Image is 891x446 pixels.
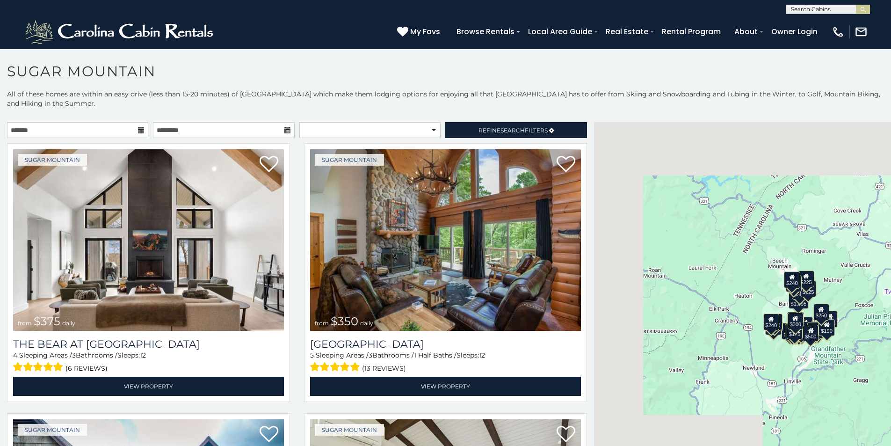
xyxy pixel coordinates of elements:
a: About [730,23,762,40]
div: $195 [807,322,823,339]
a: View Property [13,377,284,396]
div: $240 [763,314,779,330]
a: RefineSearchFilters [445,122,587,138]
span: 1 Half Baths / [414,351,456,359]
div: $190 [787,312,803,329]
a: Sugar Mountain [315,154,384,166]
a: Add to favorites [557,425,575,445]
img: mail-regular-white.png [855,25,868,38]
a: Browse Rentals [452,23,519,40]
a: Sugar Mountain [18,424,87,436]
span: from [18,320,32,327]
a: Real Estate [601,23,653,40]
div: $225 [798,271,814,287]
a: Add to favorites [260,425,278,445]
a: Rental Program [657,23,725,40]
span: (6 reviews) [65,362,108,374]
img: The Bear At Sugar Mountain [13,149,284,331]
span: daily [360,320,373,327]
span: My Favs [410,26,440,37]
span: Search [500,127,525,134]
span: (13 reviews) [362,362,406,374]
a: View Property [310,377,581,396]
img: Grouse Moor Lodge [310,149,581,331]
div: $175 [787,322,803,339]
a: The Bear At Sugar Mountain from $375 daily [13,149,284,331]
div: $300 [788,313,804,329]
span: 3 [369,351,372,359]
span: daily [62,320,75,327]
h3: The Bear At Sugar Mountain [13,338,284,351]
a: Owner Login [767,23,822,40]
div: Sleeping Areas / Bathrooms / Sleeps: [310,351,581,374]
a: My Favs [397,26,442,38]
div: $1,095 [789,292,809,309]
span: 4 [13,351,17,359]
span: Refine Filters [478,127,548,134]
a: The Bear At [GEOGRAPHIC_DATA] [13,338,284,351]
span: 5 [310,351,314,359]
a: Add to favorites [260,155,278,175]
h3: Grouse Moor Lodge [310,338,581,351]
a: Sugar Mountain [18,154,87,166]
div: $500 [803,325,819,342]
span: $375 [34,314,60,328]
div: $155 [822,311,838,328]
a: Sugar Mountain [315,424,384,436]
div: $125 [800,280,816,297]
span: from [315,320,329,327]
a: Add to favorites [557,155,575,175]
span: 12 [140,351,146,359]
div: $200 [797,317,813,334]
a: Local Area Guide [523,23,597,40]
div: $155 [785,323,801,340]
div: $190 [819,319,835,336]
div: $240 [784,271,800,288]
span: 12 [479,351,485,359]
span: 3 [72,351,76,359]
span: $350 [331,314,358,328]
a: [GEOGRAPHIC_DATA] [310,338,581,351]
img: White-1-2.png [23,18,217,46]
div: Sleeping Areas / Bathrooms / Sleeps: [13,351,284,374]
img: phone-regular-white.png [832,25,845,38]
div: $250 [813,304,829,321]
a: Grouse Moor Lodge from $350 daily [310,149,581,331]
